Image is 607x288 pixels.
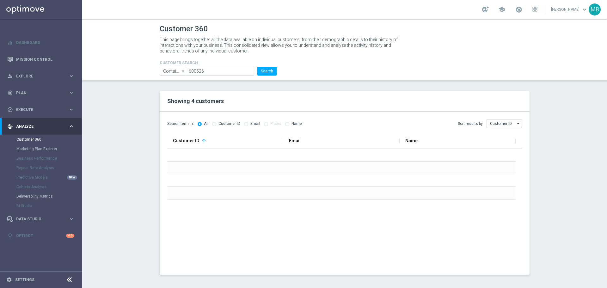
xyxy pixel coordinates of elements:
[6,277,12,283] i: settings
[7,34,74,51] div: Dashboard
[167,121,194,126] span: Search term in:
[250,121,260,126] label: Email
[7,57,75,62] button: Mission Control
[167,174,516,187] div: Press SPACE to select this row.
[16,194,66,199] a: Deliverability Metrics
[16,173,82,182] div: Predictive Models
[16,34,74,51] a: Dashboard
[16,91,68,95] span: Plan
[7,124,13,129] i: track_changes
[16,201,82,211] div: BI Studio
[160,61,277,65] h4: CUSTOMER SEARCH
[7,51,74,68] div: Mission Control
[218,121,240,126] label: Customer ID
[7,124,75,129] button: track_changes Analyze keyboard_arrow_right
[167,187,516,199] div: Press SPACE to select this row.
[16,192,82,201] div: Deliverability Metrics
[68,107,74,113] i: keyboard_arrow_right
[16,154,82,163] div: Business Performance
[7,124,68,129] div: Analyze
[550,5,589,14] a: [PERSON_NAME]keyboard_arrow_down
[16,227,66,244] a: Optibot
[7,73,13,79] i: person_search
[16,108,68,112] span: Execute
[160,24,530,34] h1: Customer 360
[16,144,82,154] div: Marketing Plan Explorer
[68,216,74,222] i: keyboard_arrow_right
[160,67,187,76] input: Contains
[187,67,254,76] input: Enter CID, Email, name or phone
[16,137,66,142] a: Customer 360
[7,40,75,45] button: equalizer Dashboard
[270,121,281,126] label: Phone
[16,146,66,151] a: Marketing Plan Explorer
[173,138,199,143] span: Customer ID
[180,67,187,75] i: arrow_drop_down
[289,138,301,143] span: Email
[16,125,68,128] span: Analyze
[68,123,74,129] i: keyboard_arrow_right
[487,119,522,128] input: Customer ID
[66,234,74,238] div: +10
[167,98,224,104] span: Showing 4 customers
[16,182,82,192] div: Cohorts Analysis
[405,138,418,143] span: Name
[7,233,75,238] button: lightbulb Optibot +10
[167,162,516,174] div: Press SPACE to select this row.
[68,90,74,96] i: keyboard_arrow_right
[7,107,13,113] i: play_circle_outline
[67,175,77,180] div: NEW
[15,278,34,282] a: Settings
[68,73,74,79] i: keyboard_arrow_right
[7,216,68,222] div: Data Studio
[257,67,277,76] button: Search
[7,74,75,79] button: person_search Explore keyboard_arrow_right
[7,107,75,112] button: play_circle_outline Execute keyboard_arrow_right
[7,40,13,46] i: equalizer
[167,149,516,162] div: Press SPACE to select this row.
[16,217,68,221] span: Data Studio
[7,73,68,79] div: Explore
[498,6,505,13] span: school
[7,217,75,222] button: Data Studio keyboard_arrow_right
[7,233,13,239] i: lightbulb
[7,227,74,244] div: Optibot
[16,163,82,173] div: Repeat Rate Analysis
[16,51,74,68] a: Mission Control
[7,107,68,113] div: Execute
[581,6,588,13] span: keyboard_arrow_down
[160,37,403,54] p: This page brings together all the data available on individual customers, from their demographic ...
[458,121,483,126] span: Sort results by
[7,90,13,96] i: gps_fixed
[291,121,302,126] label: Name
[7,90,75,95] button: gps_fixed Plan keyboard_arrow_right
[515,119,522,128] i: arrow_drop_down
[7,90,68,96] div: Plan
[16,74,68,78] span: Explore
[589,3,601,15] div: MB
[16,135,82,144] div: Customer 360
[204,121,208,126] label: All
